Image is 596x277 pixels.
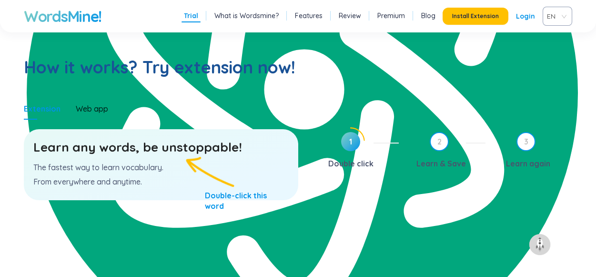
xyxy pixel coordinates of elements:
p: From everywhere and anytime. [33,176,289,187]
div: Extension [24,103,61,114]
a: WordsMine! [24,7,101,26]
img: to top [532,237,547,252]
a: Premium [377,11,405,21]
h2: How it works? Try extension now! [24,56,572,79]
div: Learn & Save [416,156,466,171]
button: Install Extension [443,8,508,25]
a: Review [339,11,361,21]
div: Double click [328,156,374,171]
div: Web app [76,103,108,114]
h3: Learn any words, be unstoppable! [33,139,289,156]
span: 1 [341,132,360,151]
span: VIE [547,9,564,23]
a: Trial [184,11,198,21]
span: 2 [431,133,448,150]
a: Features [295,11,323,21]
a: Blog [421,11,435,21]
a: What is Wordsmine? [214,11,279,21]
div: Learn again [506,156,550,171]
a: Login [516,8,535,25]
div: 3Learn again [493,132,572,171]
div: 1Double click [313,132,399,171]
span: Install Extension [452,12,499,20]
span: 3 [517,133,535,150]
div: 2Learn & Save [406,132,485,171]
p: The fastest way to learn vocabulary. [33,162,289,173]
